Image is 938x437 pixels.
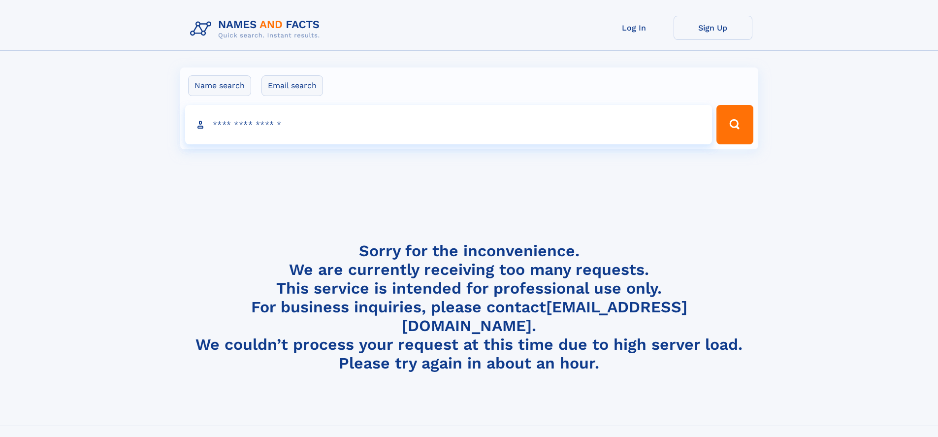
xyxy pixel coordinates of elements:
[188,75,251,96] label: Name search
[186,16,328,42] img: Logo Names and Facts
[185,105,712,144] input: search input
[595,16,674,40] a: Log In
[402,298,687,335] a: [EMAIL_ADDRESS][DOMAIN_NAME]
[716,105,753,144] button: Search Button
[674,16,752,40] a: Sign Up
[186,241,752,373] h4: Sorry for the inconvenience. We are currently receiving too many requests. This service is intend...
[261,75,323,96] label: Email search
